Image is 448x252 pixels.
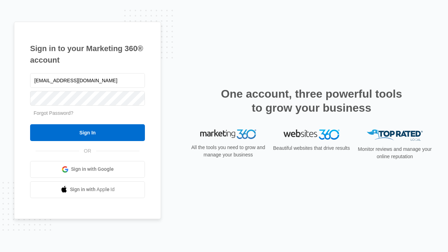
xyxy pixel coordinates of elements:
[219,87,404,115] h2: One account, three powerful tools to grow your business
[283,129,339,140] img: Websites 360
[200,129,256,139] img: Marketing 360
[30,161,145,178] a: Sign in with Google
[272,145,351,152] p: Beautiful websites that drive results
[71,166,114,173] span: Sign in with Google
[30,73,145,88] input: Email
[30,124,145,141] input: Sign In
[70,186,115,193] span: Sign in with Apple Id
[189,144,267,159] p: All the tools you need to grow and manage your business
[30,43,145,66] h1: Sign in to your Marketing 360® account
[79,147,96,155] span: OR
[367,129,423,141] img: Top Rated Local
[356,146,434,160] p: Monitor reviews and manage your online reputation
[34,110,73,116] a: Forgot Password?
[30,181,145,198] a: Sign in with Apple Id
